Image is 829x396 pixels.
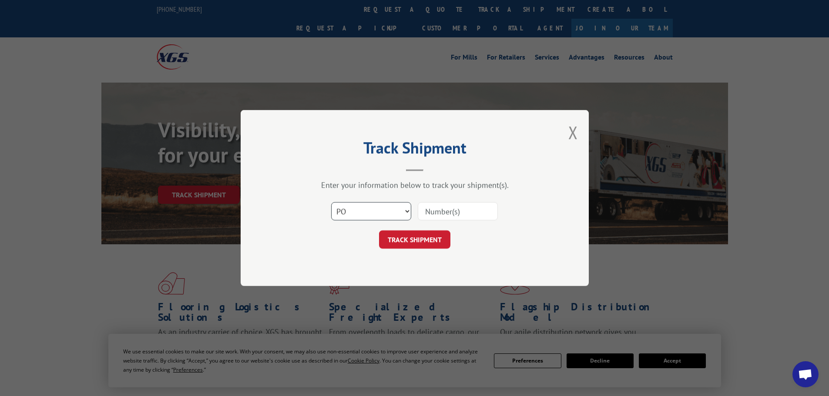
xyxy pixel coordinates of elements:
div: Open chat [792,361,819,387]
input: Number(s) [418,202,498,220]
h2: Track Shipment [284,142,545,158]
div: Enter your information below to track your shipment(s). [284,180,545,190]
button: TRACK SHIPMENT [379,230,450,249]
button: Close modal [568,121,578,144]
